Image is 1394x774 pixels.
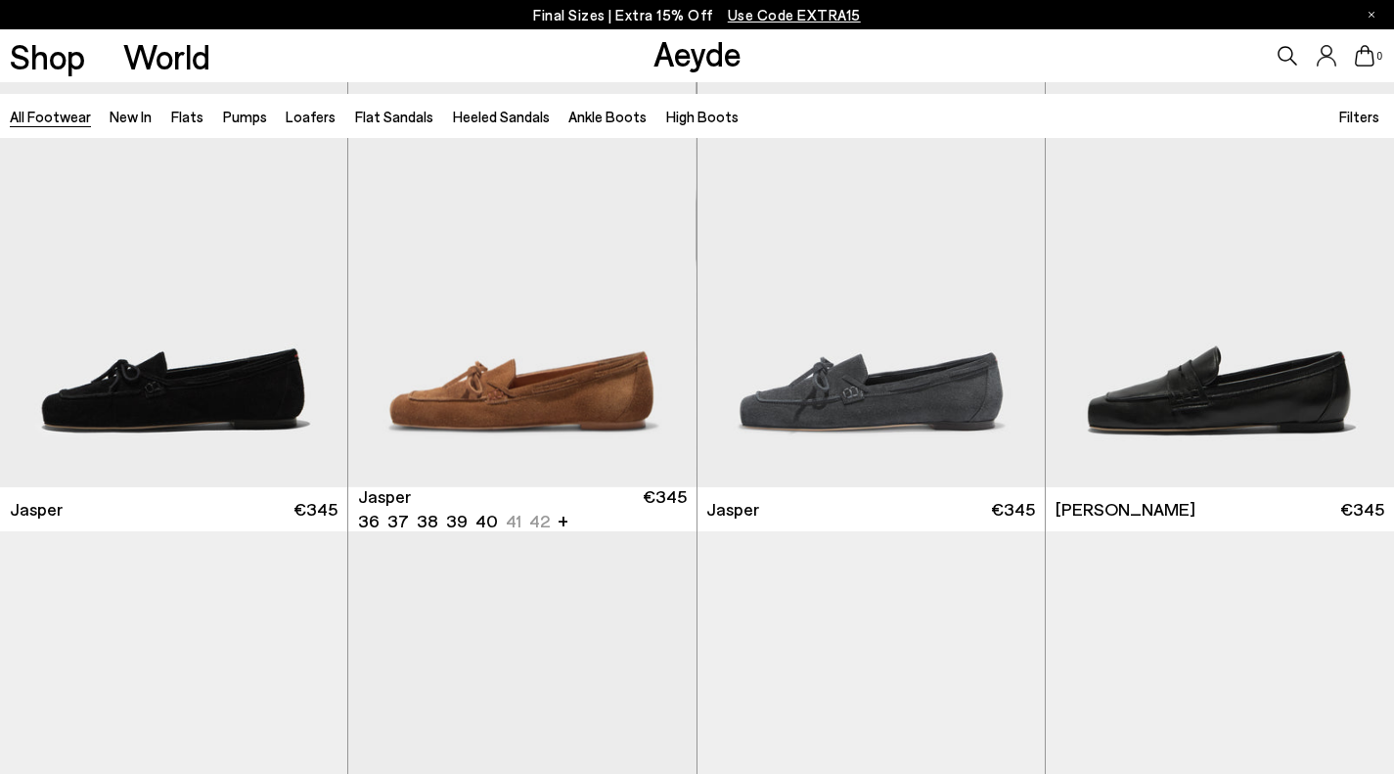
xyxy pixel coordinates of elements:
ul: variant [358,509,544,533]
a: Ankle Boots [568,108,647,125]
span: Jasper [10,497,63,522]
span: €345 [293,497,337,522]
span: €345 [1340,497,1384,522]
a: Pumps [223,108,267,125]
span: 0 [1374,51,1384,62]
a: New In [110,108,152,125]
span: €345 [991,497,1035,522]
a: Flat Sandals [355,108,433,125]
a: Flats [171,108,203,125]
a: Shop [10,39,85,73]
img: Lana Moccasin Loafers [1046,50,1394,487]
span: Navigate to /collections/ss25-final-sizes [728,6,861,23]
div: 1 / 6 [348,50,696,487]
a: 6 / 6 1 / 6 2 / 6 3 / 6 4 / 6 5 / 6 6 / 6 1 / 6 Next slide Previous slide [348,50,696,487]
span: Jasper [358,484,411,509]
span: €345 [643,484,687,533]
a: 0 [1355,45,1374,67]
a: World [123,39,210,73]
a: Loafers [286,108,336,125]
li: 38 [417,509,438,533]
a: [PERSON_NAME] €345 [1046,487,1394,531]
a: Aeyde [653,32,742,73]
li: + [558,507,568,533]
li: 36 [358,509,380,533]
a: Jasper €345 [697,487,1045,531]
p: Final Sizes | Extra 15% Off [533,3,861,27]
li: 39 [446,509,468,533]
li: 37 [387,509,409,533]
div: 2 / 6 [696,50,1043,487]
a: All Footwear [10,108,91,125]
img: Jasper Moccasin Loafers [348,50,696,487]
a: Heeled Sandals [453,108,550,125]
li: 40 [475,509,498,533]
a: Jasper 36 37 38 39 40 41 42 + €345 [348,487,696,531]
span: [PERSON_NAME] [1056,497,1195,522]
img: Jasper Moccasin Loafers [696,50,1043,487]
img: Jasper Moccasin Loafers [697,50,1045,487]
span: Jasper [706,497,759,522]
span: Filters [1339,108,1379,125]
a: High Boots [666,108,739,125]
